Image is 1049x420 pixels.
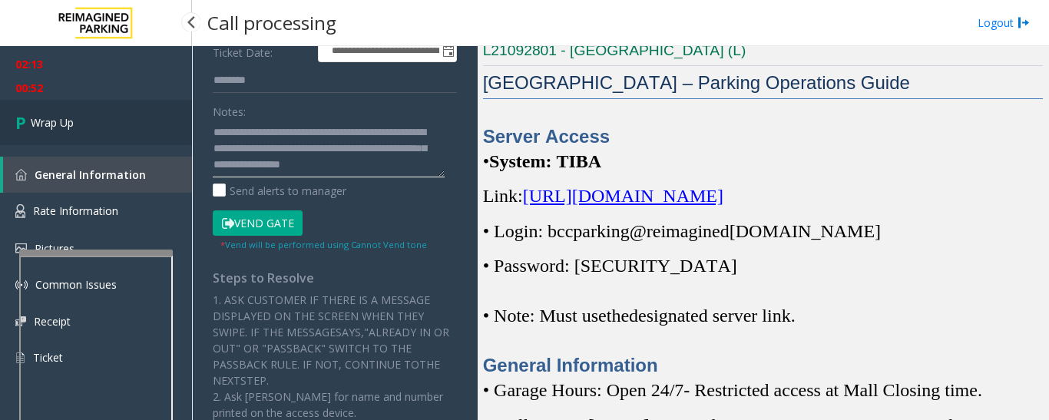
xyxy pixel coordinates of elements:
[15,243,27,253] img: 'icon'
[15,204,25,218] img: 'icon'
[3,157,192,193] a: General Information
[213,325,449,372] span: "ALREADY IN OR OUT" OR "PASSBACK" SWITCH TO THE PASSBACK RULE. IF NOT, CONTINUE TO
[213,357,440,388] span: THE NEXT
[523,186,723,206] span: [URL][DOMAIN_NAME]
[15,169,27,180] img: 'icon'
[31,114,74,131] span: Wrap Up
[523,192,723,204] a: [URL][DOMAIN_NAME]
[35,241,74,256] span: Pictures
[213,98,246,120] label: Notes:
[213,271,457,286] h4: Steps to Resolve
[213,389,443,420] span: 2. Ask [PERSON_NAME] for name and number printed on the access device.
[213,293,430,339] span: 1. ASK CUSTOMER IF THERE IS A MESSAGE DISPLAYED ON THE SCREEN WHEN THEY SWIPE. IF THE MESSAGE
[1018,15,1030,31] img: logout
[483,355,658,375] span: General Information
[35,167,146,182] span: General Information
[209,39,314,62] label: Ticket Date:
[240,373,269,388] span: STEP.
[15,279,28,291] img: 'icon'
[483,41,1043,66] h3: L21092801 - [GEOGRAPHIC_DATA] (L)
[483,186,523,206] span: Link:
[336,325,364,339] span: SAYS,
[483,221,661,241] span: • Login: bccparking@re
[978,15,1030,31] a: Logout
[483,72,910,93] span: [GEOGRAPHIC_DATA] – Parking Operations Guide
[660,221,729,241] span: imagined
[15,316,26,326] img: 'icon'
[483,380,684,400] span: • Garage Hours: Open 24/7
[489,151,601,171] span: System: TIBA
[607,306,629,326] span: the
[33,203,118,218] span: Rate Information
[213,210,303,236] button: Vend Gate
[483,151,489,171] span: •
[213,183,346,199] label: Send alerts to manager
[483,126,610,147] span: Server Access
[200,4,344,41] h3: Call processing
[15,351,25,365] img: 'icon'
[220,239,427,250] small: Vend will be performed using Cannot Vend tone
[683,380,982,400] span: - Restricted access at Mall Closing time.
[483,306,607,326] span: • Note: Must use
[629,306,796,326] span: designated server link.
[730,221,881,241] span: [DOMAIN_NAME]
[483,256,737,276] span: • Password: [SECURITY_DATA]
[439,40,456,61] span: Toggle popup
